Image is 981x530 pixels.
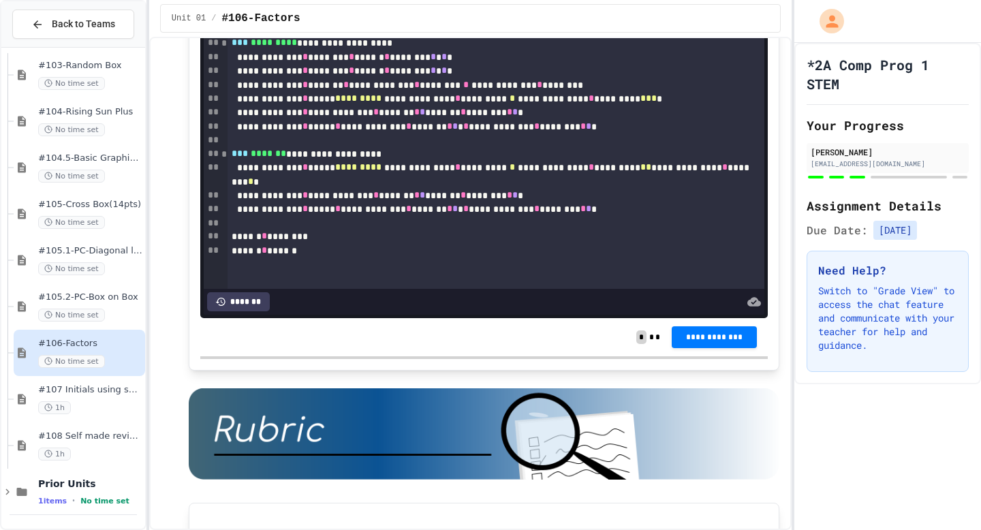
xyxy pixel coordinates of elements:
[38,292,142,303] span: #105.2-PC-Box on Box
[38,245,142,257] span: #105.1-PC-Diagonal line
[52,17,115,31] span: Back to Teams
[38,170,105,183] span: No time set
[38,262,105,275] span: No time set
[38,478,142,490] span: Prior Units
[818,284,957,352] p: Switch to "Grade View" to access the chat feature and communicate with your teacher for help and ...
[211,13,216,24] span: /
[818,262,957,279] h3: Need Help?
[38,355,105,368] span: No time set
[12,10,134,39] button: Back to Teams
[38,77,105,90] span: No time set
[811,159,965,169] div: [EMAIL_ADDRESS][DOMAIN_NAME]
[38,431,142,442] span: #108 Self made review (15pts)
[873,221,917,240] span: [DATE]
[38,338,142,349] span: #106-Factors
[172,13,206,24] span: Unit 01
[38,448,71,461] span: 1h
[807,196,969,215] h2: Assignment Details
[38,309,105,322] span: No time set
[72,495,75,506] span: •
[221,10,300,27] span: #106-Factors
[38,60,142,72] span: #103-Random Box
[38,153,142,164] span: #104.5-Basic Graphics Review
[38,199,142,211] span: #105-Cross Box(14pts)
[80,497,129,505] span: No time set
[38,384,142,396] span: #107 Initials using shapes
[38,497,67,505] span: 1 items
[807,55,969,93] h1: *2A Comp Prog 1 STEM
[38,401,71,414] span: 1h
[38,123,105,136] span: No time set
[805,5,847,37] div: My Account
[807,116,969,135] h2: Your Progress
[38,216,105,229] span: No time set
[807,222,868,238] span: Due Date:
[38,106,142,118] span: #104-Rising Sun Plus
[811,146,965,158] div: [PERSON_NAME]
